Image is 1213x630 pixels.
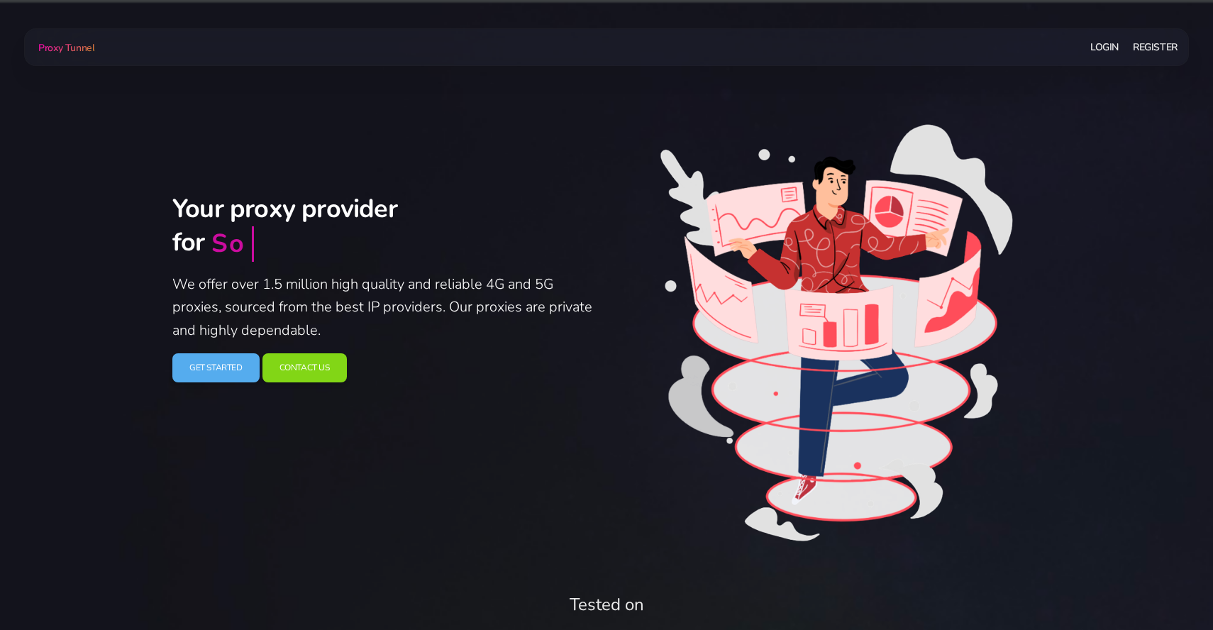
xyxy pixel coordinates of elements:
a: Register [1133,34,1178,60]
a: Login [1090,34,1119,60]
iframe: Webchat Widget [1131,548,1195,612]
div: So [211,228,245,261]
h2: Your proxy provider for [172,193,598,262]
span: Proxy Tunnel [38,41,94,55]
a: Contact Us [262,353,347,382]
a: Get Started [172,353,260,382]
a: Proxy Tunnel [35,36,94,59]
div: Tested on [181,592,1032,617]
p: We offer over 1.5 million high quality and reliable 4G and 5G proxies, sourced from the best IP p... [172,273,598,343]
